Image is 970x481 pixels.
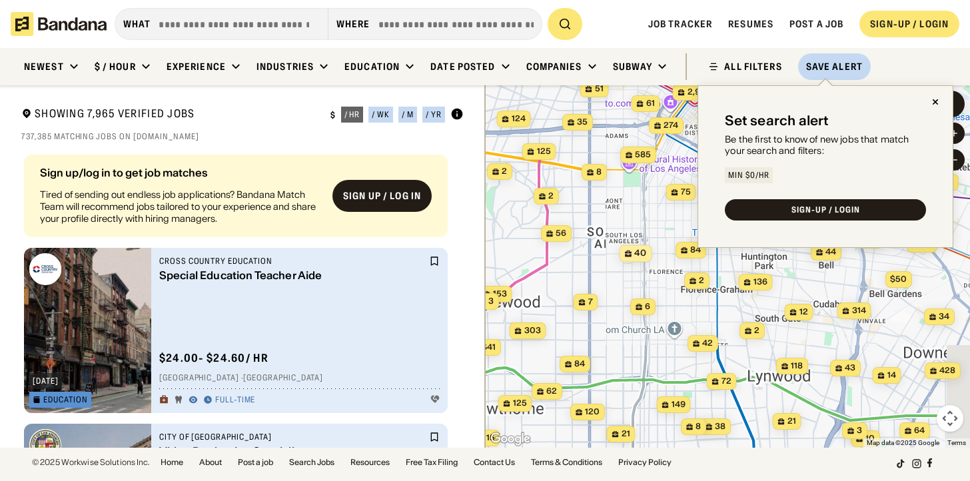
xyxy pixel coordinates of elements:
[887,370,896,381] span: 14
[702,338,713,349] span: 42
[29,429,61,461] img: City of Los Angeles logo
[577,117,588,128] span: 35
[939,365,955,376] span: 428
[215,395,256,406] div: Full-time
[43,396,88,404] div: Education
[488,296,494,307] span: 3
[648,18,712,30] a: Job Tracker
[537,146,551,157] span: 125
[595,83,604,95] span: 51
[947,439,966,446] a: Terms (opens in new tab)
[681,187,691,198] span: 75
[123,18,151,30] div: what
[238,458,273,466] a: Post a job
[939,311,949,322] span: 34
[634,248,646,260] span: 40
[526,61,582,73] div: Companies
[789,18,843,30] a: Post a job
[722,376,731,387] span: 72
[40,167,322,189] div: Sign up/log in to get job matches
[512,113,526,125] span: 124
[11,12,107,36] img: Bandana logotype
[588,296,593,308] span: 7
[664,120,678,131] span: 274
[688,87,711,98] span: 2,968
[613,61,653,73] div: Subway
[787,416,796,427] span: 21
[585,406,600,418] span: 120
[852,305,866,316] span: 314
[402,111,414,119] div: / m
[754,325,759,336] span: 2
[350,458,390,466] a: Resources
[646,98,655,109] span: 61
[474,458,515,466] a: Contact Us
[725,134,926,157] div: Be the first to know of new jobs that match your search and filters:
[21,107,320,123] div: Showing 7,965 Verified Jobs
[95,61,136,73] div: $ / hour
[513,398,527,409] span: 125
[159,269,426,282] div: Special Education Teacher Aide
[159,351,268,365] div: $ 24.00 - $24.60 / hr
[493,288,507,300] span: 153
[502,166,507,177] span: 2
[857,425,862,436] span: 3
[825,246,836,258] span: 44
[753,276,767,288] span: 136
[699,275,704,286] span: 2
[289,458,334,466] a: Search Jobs
[715,421,726,432] span: 38
[799,306,808,318] span: 12
[845,362,855,374] span: 43
[622,428,630,440] span: 21
[32,458,150,466] div: © 2025 Workwise Solutions Inc.
[199,458,222,466] a: About
[426,111,442,119] div: / yr
[159,432,426,442] div: City of [GEOGRAPHIC_DATA]
[488,430,532,448] a: Open this area in Google Maps (opens a new window)
[645,301,650,312] span: 6
[406,458,458,466] a: Free Tax Filing
[546,386,557,397] span: 62
[696,421,701,432] span: 8
[161,458,183,466] a: Home
[524,325,541,336] span: 303
[21,131,464,142] div: 737,385 matching jobs on [DOMAIN_NAME]
[937,405,963,432] button: Map camera controls
[618,458,672,466] a: Privacy Policy
[336,18,370,30] div: Where
[159,445,426,458] div: Video Production Specialist
[531,458,602,466] a: Terms & Conditions
[167,61,226,73] div: Experience
[791,360,803,372] span: 118
[29,253,61,285] img: Cross Country Education logo
[21,149,464,448] div: grid
[24,61,64,73] div: Newest
[574,358,585,370] span: 84
[728,18,773,30] a: Resumes
[486,432,495,444] span: 15
[791,206,859,214] div: SIGN-UP / LOGIN
[690,244,701,256] span: 84
[914,425,925,436] span: 64
[672,399,686,410] span: 149
[865,433,875,444] span: 10
[430,61,495,73] div: Date Posted
[890,274,907,284] span: $50
[556,228,566,239] span: 56
[256,61,314,73] div: Industries
[343,190,421,202] div: Sign up / Log in
[344,61,400,73] div: Education
[870,18,949,30] div: SIGN-UP / LOGIN
[344,111,360,119] div: / hr
[724,62,781,71] div: ALL FILTERS
[33,377,59,385] div: [DATE]
[159,373,440,384] div: [GEOGRAPHIC_DATA] · [GEOGRAPHIC_DATA]
[482,342,496,352] span: $41
[867,439,939,446] span: Map data ©2025 Google
[725,113,829,129] div: Set search alert
[806,61,863,73] div: Save Alert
